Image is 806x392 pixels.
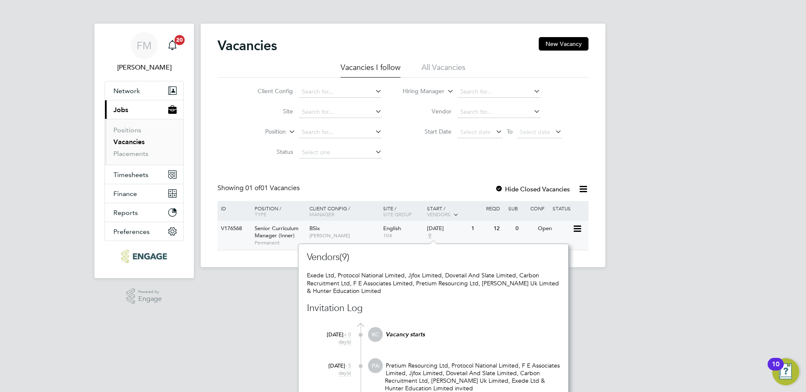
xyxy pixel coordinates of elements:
span: Select date [520,128,550,136]
span: 104 [383,232,423,239]
button: New Vacancy [539,37,588,51]
span: - 5 day(s) [339,362,351,376]
div: Sub [506,201,528,215]
div: [DATE] [317,358,351,377]
input: Search for... [299,126,382,138]
span: Preferences [113,228,150,236]
span: 20 [175,35,185,45]
button: Open Resource Center, 10 new notifications [772,358,799,385]
span: Vendors [427,211,451,217]
div: Open [536,221,572,236]
div: Position / [248,201,307,221]
div: Status [551,201,587,215]
span: Permanent [255,239,305,246]
div: Reqd [484,201,506,215]
input: Search for... [457,86,540,98]
label: Site [244,107,293,115]
span: Timesheets [113,171,148,179]
button: Timesheets [105,165,183,184]
div: 1 [469,221,491,236]
div: Showing [218,184,301,193]
span: Fiona Matthews [105,62,184,72]
span: Powered by [138,288,162,295]
li: All Vacancies [422,62,465,78]
h3: Vendors(9) [307,251,454,263]
span: Jobs [113,106,128,114]
span: KC [368,327,383,342]
input: Search for... [457,106,540,118]
label: Start Date [403,128,451,135]
span: PA [368,358,383,373]
input: Select one [299,147,382,158]
a: Vacancies [113,138,145,146]
span: + 0 day(s) [339,331,351,345]
div: Start / [425,201,484,222]
label: Client Config [244,87,293,95]
img: ncclondon-logo-retina.png [121,250,167,263]
a: Go to home page [105,250,184,263]
span: [PERSON_NAME] [309,232,379,239]
span: Manager [309,211,334,217]
div: 12 [492,221,513,236]
span: Engage [138,295,162,303]
span: BSix [309,225,320,232]
a: Positions [113,126,141,134]
span: Site Group [383,211,412,217]
button: Jobs [105,100,183,119]
span: 01 of [245,184,261,192]
div: Site / [381,201,425,221]
li: Vacancies I follow [341,62,400,78]
div: [DATE] [317,327,351,346]
span: Select date [460,128,491,136]
div: Exede Ltd, Protocol National Limited, Jjfox Limited, Dovetail And Slate Limited, Carbon Recruitme... [307,271,560,295]
span: Senior Curriculum Manager (Inner) [255,225,298,239]
span: 01 Vacancies [245,184,300,192]
span: 9 [427,232,433,239]
span: Type [255,211,266,217]
span: Reports [113,209,138,217]
a: 20 [164,32,181,59]
div: ID [219,201,248,215]
a: Placements [113,150,148,158]
span: Network [113,87,140,95]
div: 0 [513,221,535,236]
div: [DATE] [427,225,467,232]
label: Hide Closed Vacancies [495,185,570,193]
span: FM [137,40,152,51]
button: Network [105,81,183,100]
a: Powered byEngage [126,288,162,304]
span: English [383,225,401,232]
nav: Main navigation [94,24,194,278]
button: Finance [105,184,183,203]
label: Vendor [403,107,451,115]
span: Finance [113,190,137,198]
div: V176568 [219,221,248,236]
div: Conf [528,201,550,215]
em: Vacancy starts [386,331,425,338]
label: Status [244,148,293,156]
h3: Invitation Log [307,302,454,314]
button: Reports [105,203,183,222]
input: Search for... [299,106,382,118]
label: Position [237,128,286,136]
button: Preferences [105,222,183,241]
div: Jobs [105,119,183,165]
input: Search for... [299,86,382,98]
a: FM[PERSON_NAME] [105,32,184,72]
span: To [504,126,515,137]
label: Hiring Manager [396,87,444,96]
h2: Vacancies [218,37,277,54]
div: 10 [772,364,779,375]
div: Client Config / [307,201,381,221]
